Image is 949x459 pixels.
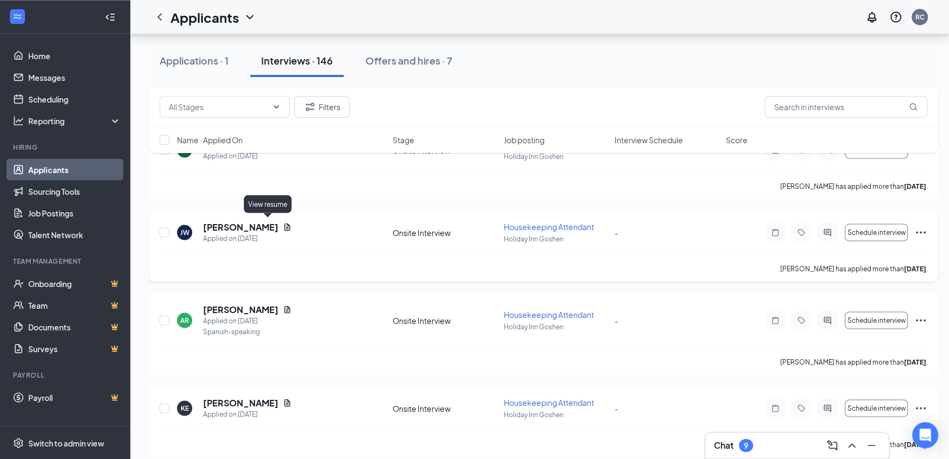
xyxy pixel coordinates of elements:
[28,115,122,126] div: Reporting
[914,226,927,239] svg: Ellipses
[393,135,414,145] span: Stage
[795,228,808,237] svg: Tag
[847,228,906,236] span: Schedule interview
[181,403,189,412] div: KE
[13,370,119,379] div: Payroll
[28,202,121,224] a: Job Postings
[769,404,782,412] svg: Note
[903,264,926,272] b: [DATE]
[28,316,121,337] a: DocumentsCrown
[795,404,808,412] svg: Tag
[865,10,878,23] svg: Notifications
[169,101,268,113] input: All Stages
[28,44,121,66] a: Home
[795,316,808,324] svg: Tag
[294,96,350,118] button: Filter Filters
[28,386,121,408] a: PayrollCrown
[863,437,880,454] button: Minimize
[903,182,926,190] b: [DATE]
[28,66,121,88] a: Messages
[769,316,782,324] svg: Note
[889,10,902,23] svg: QuestionInfo
[203,315,292,326] div: Applied on [DATE]
[725,135,747,145] span: Score
[780,357,927,366] p: [PERSON_NAME] has applied more than .
[865,439,878,452] svg: Minimize
[780,181,927,190] p: [PERSON_NAME] has applied more than .
[845,439,858,452] svg: ChevronUp
[365,54,452,67] div: Offers and hires · 7
[845,224,908,241] button: Schedule interview
[615,135,683,145] span: Interview Schedule
[393,315,497,326] div: Onsite Interview
[764,96,927,118] input: Search in interviews
[28,180,121,202] a: Sourcing Tools
[13,142,119,151] div: Hiring
[744,441,748,450] div: 9
[903,440,926,448] b: [DATE]
[283,398,292,407] svg: Document
[13,256,119,265] div: Team Management
[847,316,906,324] span: Schedule interview
[824,437,841,454] button: ComposeMessage
[203,397,279,409] h5: [PERSON_NAME]
[393,227,497,238] div: Onsite Interview
[13,437,24,448] svg: Settings
[203,233,292,244] div: Applied on [DATE]
[203,221,279,233] h5: [PERSON_NAME]
[821,316,834,324] svg: ActiveChat
[243,10,256,23] svg: ChevronDown
[843,437,861,454] button: ChevronUp
[177,135,243,145] span: Name · Applied On
[160,54,229,67] div: Applications · 1
[780,264,927,273] p: [PERSON_NAME] has applied more than .
[503,234,608,243] p: Holiday Inn Goshen
[903,358,926,366] b: [DATE]
[615,315,618,325] span: -
[28,272,121,294] a: OnboardingCrown
[821,228,834,237] svg: ActiveChat
[912,422,938,448] div: Open Intercom Messenger
[503,397,593,407] span: Housekeeping Attendant
[28,158,121,180] a: Applicants
[203,303,279,315] h5: [PERSON_NAME]
[845,399,908,417] button: Schedule interview
[615,403,618,413] span: -
[915,12,925,21] div: RC
[28,437,104,448] div: Switch to admin view
[180,315,189,324] div: AR
[283,305,292,314] svg: Document
[503,309,593,319] span: Housekeeping Attendant
[503,135,544,145] span: Job posting
[261,54,333,67] div: Interviews · 146
[821,404,834,412] svg: ActiveChat
[615,227,618,237] span: -
[909,103,918,111] svg: MagnifyingGlass
[153,10,166,23] svg: ChevronLeft
[714,439,733,451] h3: Chat
[203,326,292,337] div: Spanish-speaking
[170,8,239,26] h1: Applicants
[28,294,121,316] a: TeamCrown
[303,100,317,113] svg: Filter
[503,410,608,419] p: Holiday Inn Goshen
[826,439,839,452] svg: ComposeMessage
[28,337,121,359] a: SurveysCrown
[393,403,497,413] div: Onsite Interview
[28,88,121,110] a: Scheduling
[203,409,292,419] div: Applied on [DATE]
[12,11,23,22] svg: WorkstreamLogo
[503,221,593,231] span: Housekeeping Attendant
[13,115,24,126] svg: Analysis
[847,404,906,412] span: Schedule interview
[283,222,292,231] svg: Document
[244,195,292,213] div: View resume
[180,227,189,237] div: JW
[105,11,116,22] svg: Collapse
[28,224,121,245] a: Talent Network
[769,228,782,237] svg: Note
[845,311,908,329] button: Schedule interview
[914,314,927,327] svg: Ellipses
[914,401,927,415] svg: Ellipses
